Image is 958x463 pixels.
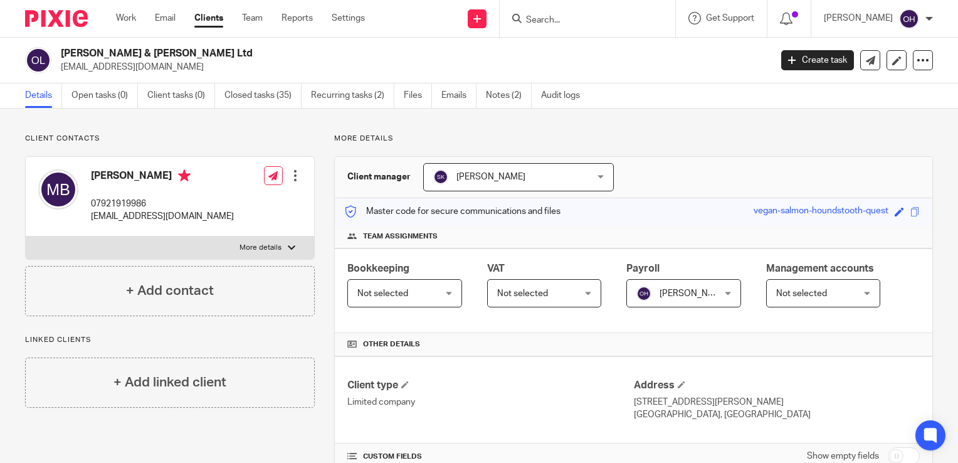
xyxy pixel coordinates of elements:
[441,83,476,108] a: Emails
[147,83,215,108] a: Client tasks (0)
[487,263,505,274] span: VAT
[754,205,888,219] div: vegan-salmon-houndstooth-quest
[91,198,234,210] p: 07921919986
[347,171,411,183] h3: Client manager
[541,83,589,108] a: Audit logs
[194,12,223,24] a: Clients
[347,379,633,392] h4: Client type
[25,83,62,108] a: Details
[332,12,365,24] a: Settings
[660,289,729,298] span: [PERSON_NAME]
[91,169,234,185] h4: [PERSON_NAME]
[91,210,234,223] p: [EMAIL_ADDRESS][DOMAIN_NAME]
[25,335,315,345] p: Linked clients
[824,12,893,24] p: [PERSON_NAME]
[25,47,51,73] img: svg%3E
[344,205,561,218] p: Master code for secure communications and files
[404,83,432,108] a: Files
[357,289,408,298] span: Not selected
[347,452,633,462] h4: CUSTOM FIELDS
[242,12,263,24] a: Team
[525,15,638,26] input: Search
[634,408,920,421] p: [GEOGRAPHIC_DATA], [GEOGRAPHIC_DATA]
[626,263,660,274] span: Payroll
[224,83,302,108] a: Closed tasks (35)
[899,9,919,29] img: svg%3E
[126,281,214,301] h4: + Add contact
[334,134,933,144] p: More details
[61,47,622,60] h2: [PERSON_NAME] & [PERSON_NAME] Ltd
[61,61,762,73] p: [EMAIL_ADDRESS][DOMAIN_NAME]
[486,83,532,108] a: Notes (2)
[634,379,920,392] h4: Address
[71,83,138,108] a: Open tasks (0)
[363,231,438,242] span: Team assignments
[239,243,282,253] p: More details
[781,50,854,70] a: Create task
[116,12,136,24] a: Work
[25,10,88,27] img: Pixie
[347,396,633,408] p: Limited company
[706,14,754,23] span: Get Support
[497,289,548,298] span: Not selected
[634,396,920,408] p: [STREET_ADDRESS][PERSON_NAME]
[282,12,313,24] a: Reports
[807,450,879,462] label: Show empty fields
[766,263,874,274] span: Management accounts
[155,12,176,24] a: Email
[311,83,394,108] a: Recurring tasks (2)
[38,169,78,210] img: svg%3E
[178,169,191,182] i: Primary
[25,134,315,144] p: Client contacts
[347,263,409,274] span: Bookkeeping
[456,173,525,181] span: [PERSON_NAME]
[636,286,651,301] img: svg%3E
[776,289,827,298] span: Not selected
[363,339,420,349] span: Other details
[113,373,226,392] h4: + Add linked client
[433,169,448,184] img: svg%3E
